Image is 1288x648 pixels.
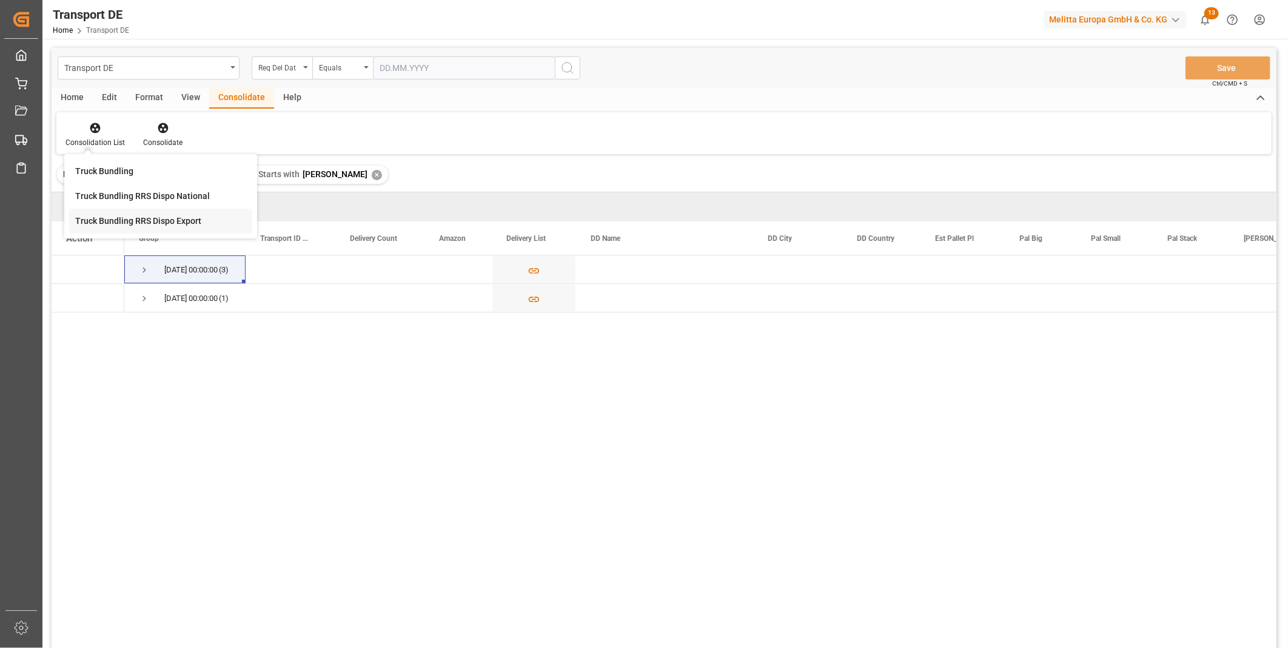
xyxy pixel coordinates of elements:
div: Transport DE [64,59,226,75]
span: 13 [1204,7,1219,19]
div: Press SPACE to select this row. [52,284,124,312]
div: Truck Bundling RRS Dispo National [75,190,210,203]
span: (3) [219,256,229,284]
div: Format [126,88,172,109]
span: (1) [219,285,229,312]
span: DD Name [591,234,620,243]
span: DD City [768,234,792,243]
span: Delivery Count [350,234,397,243]
input: DD.MM.YYYY [373,56,555,79]
span: Transport ID Logward [260,234,310,243]
span: Est Pallet Pl [935,234,974,243]
div: Press SPACE to select this row. [52,255,124,284]
button: open menu [312,56,373,79]
button: open menu [252,56,312,79]
div: Consolidation List [65,137,125,148]
span: Starts with [258,169,300,179]
button: open menu [58,56,240,79]
div: Consolidate [209,88,274,109]
div: Transport DE [53,5,129,24]
button: Melitta Europa GmbH & Co. KG [1044,8,1192,31]
span: Filter : [63,169,88,179]
span: Delivery List [506,234,546,243]
div: Home [52,88,93,109]
span: [PERSON_NAME] [1244,234,1287,243]
span: [PERSON_NAME] [303,169,367,179]
div: [DATE] 00:00:00 [164,256,218,284]
span: Ctrl/CMD + S [1212,79,1247,88]
span: Pal Small [1091,234,1121,243]
button: show 13 new notifications [1192,6,1219,33]
div: Truck Bundling RRS Dispo Export [75,215,201,228]
a: Home [53,26,73,35]
div: Equals [319,59,360,73]
div: ✕ [372,170,382,180]
button: search button [555,56,580,79]
span: Pal Stack [1167,234,1197,243]
div: Help [274,88,310,109]
span: DD Country [857,234,894,243]
div: Req Del Dat [258,59,300,73]
div: Consolidate [143,137,183,148]
span: Pal Big [1019,234,1042,243]
div: View [172,88,209,109]
div: [DATE] 00:00:00 [164,285,218,312]
div: Edit [93,88,126,109]
button: Help Center [1219,6,1246,33]
div: Melitta Europa GmbH & Co. KG [1044,11,1187,29]
div: Truck Bundling [75,165,133,178]
button: Save [1186,56,1270,79]
span: Amazon [439,234,466,243]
